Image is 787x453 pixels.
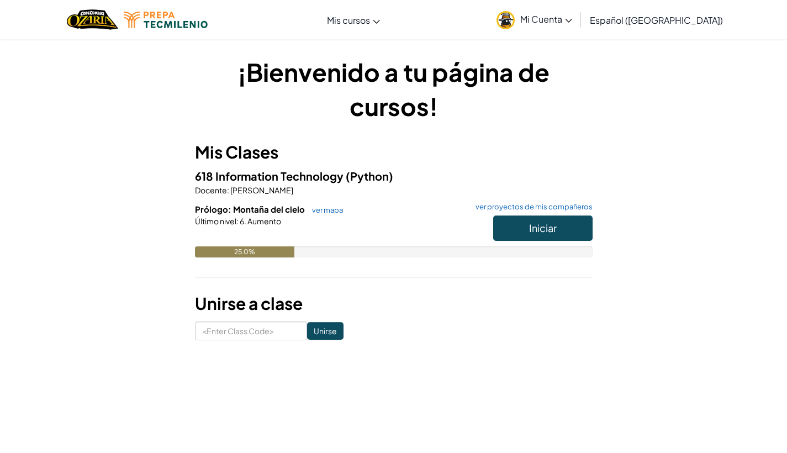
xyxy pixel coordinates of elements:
[497,11,515,29] img: avatar
[470,203,593,210] a: ver proyectos de mis compañeros
[246,216,281,226] span: Aumento
[67,8,118,31] img: Home
[529,222,557,234] span: Iniciar
[239,216,246,226] span: 6.
[195,169,346,183] span: 618 Information Technology
[124,12,208,28] img: Tecmilenio logo
[195,291,593,316] h3: Unirse a clase
[195,55,593,123] h1: ¡Bienvenido a tu página de cursos!
[67,8,118,31] a: Ozaria by CodeCombat logo
[227,185,229,195] span: :
[195,322,307,340] input: <Enter Class Code>
[195,204,307,214] span: Prólogo: Montaña del cielo
[493,215,593,241] button: Iniciar
[195,140,593,165] h3: Mis Clases
[195,216,236,226] span: Último nivel
[590,14,723,26] span: Español ([GEOGRAPHIC_DATA])
[236,216,239,226] span: :
[321,5,385,35] a: Mis cursos
[195,246,294,257] div: 25.0%
[520,13,572,25] span: Mi Cuenta
[229,185,293,195] span: [PERSON_NAME]
[307,322,344,340] input: Unirse
[491,2,578,37] a: Mi Cuenta
[307,206,343,214] a: ver mapa
[195,185,227,195] span: Docente
[346,169,393,183] span: (Python)
[327,14,370,26] span: Mis cursos
[584,5,728,35] a: Español ([GEOGRAPHIC_DATA])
